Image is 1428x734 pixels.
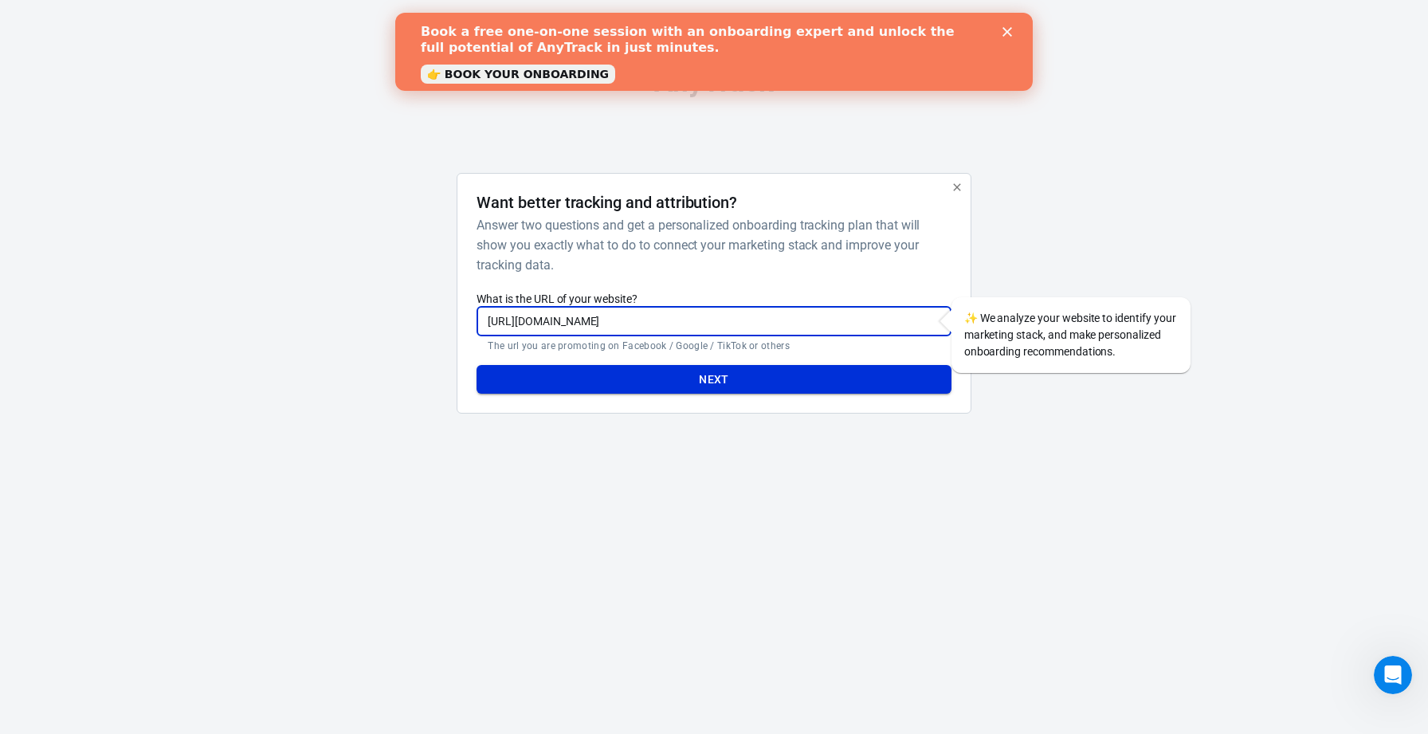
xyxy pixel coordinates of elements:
[477,307,951,336] input: https://yourwebsite.com/landing-page
[1374,656,1412,694] iframe: Intercom live chat
[951,297,1191,373] div: We analyze your website to identify your marketing stack, and make personalized onboarding recomm...
[316,69,1112,96] div: AnyTrack
[488,340,940,352] p: The url you are promoting on Facebook / Google / TikTok or others
[477,215,944,275] h6: Answer two questions and get a personalized onboarding tracking plan that will show you exactly w...
[395,13,1033,91] iframe: Intercom live chat banner
[477,365,951,394] button: Next
[477,193,737,212] h4: Want better tracking and attribution?
[607,14,623,24] div: Close
[477,291,951,307] label: What is the URL of your website?
[964,312,978,324] span: sparkles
